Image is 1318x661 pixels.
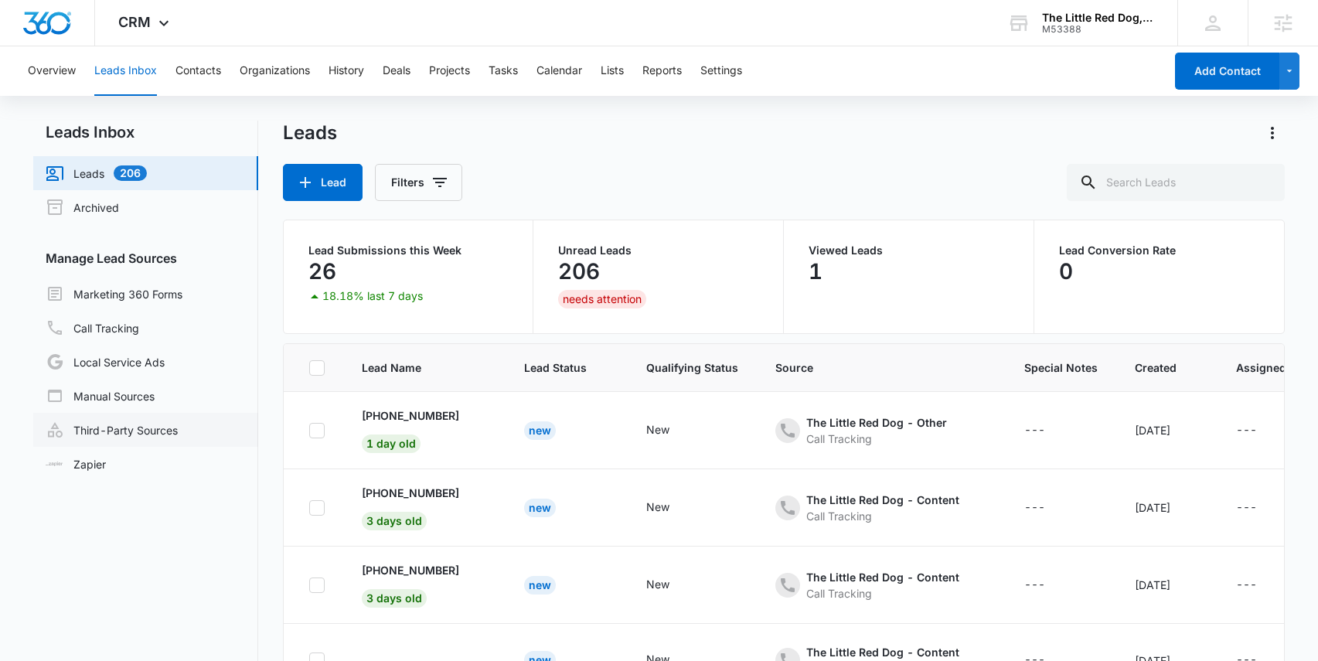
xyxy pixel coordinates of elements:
div: - - Select to Edit Field [646,576,697,595]
span: 3 days old [362,512,427,530]
button: Tasks [489,46,518,96]
a: New [524,578,556,591]
span: 3 days old [362,589,427,608]
a: Manual Sources [46,387,155,405]
div: New [646,421,669,438]
div: Call Tracking [806,508,959,524]
button: Lead [283,164,363,201]
button: Contacts [175,46,221,96]
span: Lead Name [362,359,465,376]
button: Organizations [240,46,310,96]
a: Leads206 [46,164,147,182]
div: Call Tracking [806,431,947,447]
a: New [524,424,556,437]
p: [PHONE_NUMBER] [362,485,459,501]
button: Settings [700,46,742,96]
p: Lead Submissions this Week [308,245,509,256]
button: Filters [375,164,462,201]
p: [PHONE_NUMBER] [362,562,459,578]
div: The Little Red Dog - Content [806,492,959,508]
h1: Leads [283,121,337,145]
span: Lead Status [524,359,587,376]
button: Reports [642,46,682,96]
h2: Leads Inbox [33,121,258,144]
div: --- [1024,499,1045,517]
div: - - Select to Edit Field [775,414,975,447]
div: - - Select to Edit Field [1024,499,1073,517]
div: --- [1236,499,1257,517]
div: The Little Red Dog - Content [806,644,959,660]
div: New [646,499,669,515]
p: 26 [308,259,336,284]
div: - - Select to Edit Field [775,569,987,601]
div: account id [1042,24,1155,35]
span: Assigned To [1236,359,1303,376]
a: Archived [46,198,119,216]
div: - - Select to Edit Field [362,407,487,453]
div: - - Select to Edit Field [646,499,697,517]
div: New [646,576,669,592]
a: New [524,501,556,514]
div: [DATE] [1135,499,1199,516]
a: [PHONE_NUMBER]3 days old [362,562,459,605]
a: [PHONE_NUMBER]1 day old [362,407,459,450]
span: Source [775,359,965,376]
div: --- [1236,421,1257,440]
div: [DATE] [1135,577,1199,593]
span: Special Notes [1024,359,1098,376]
div: The Little Red Dog - Content [806,569,959,585]
div: - - Select to Edit Field [775,492,987,524]
div: - - Select to Edit Field [362,562,487,608]
p: 0 [1059,259,1073,284]
button: Lists [601,46,624,96]
div: - - Select to Edit Field [1024,576,1073,595]
a: [PHONE_NUMBER]3 days old [362,485,459,527]
p: Unread Leads [558,245,758,256]
div: --- [1024,421,1045,440]
p: 1 [809,259,822,284]
div: - - Select to Edit Field [1024,421,1073,440]
button: Add Contact [1175,53,1279,90]
button: Overview [28,46,76,96]
div: --- [1236,576,1257,595]
p: 206 [558,259,600,284]
div: New [524,499,556,517]
button: Deals [383,46,410,96]
div: - - Select to Edit Field [1236,499,1285,517]
button: Projects [429,46,470,96]
button: Leads Inbox [94,46,157,96]
a: Local Service Ads [46,353,165,371]
button: Calendar [536,46,582,96]
div: - - Select to Edit Field [1236,576,1285,595]
div: - - Select to Edit Field [362,485,487,530]
div: The Little Red Dog - Other [806,414,947,431]
button: History [329,46,364,96]
div: [DATE] [1135,422,1199,438]
div: New [524,576,556,595]
input: Search Leads [1067,164,1285,201]
p: 18.18% last 7 days [322,291,423,302]
div: - - Select to Edit Field [1236,421,1285,440]
a: Zapier [46,456,106,472]
p: Viewed Leads [809,245,1009,256]
div: needs attention [558,290,646,308]
a: Third-Party Sources [46,421,178,439]
div: New [524,421,556,440]
h3: Manage Lead Sources [33,249,258,267]
span: Created [1135,359,1177,376]
div: --- [1024,576,1045,595]
span: 1 day old [362,434,421,453]
span: Qualifying Status [646,359,738,376]
div: Call Tracking [806,585,959,601]
a: Marketing 360 Forms [46,285,182,303]
button: Actions [1260,121,1285,145]
a: Call Tracking [46,319,139,337]
p: [PHONE_NUMBER] [362,407,459,424]
div: - - Select to Edit Field [646,421,697,440]
span: CRM [118,14,151,30]
p: Lead Conversion Rate [1059,245,1260,256]
div: account name [1042,12,1155,24]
